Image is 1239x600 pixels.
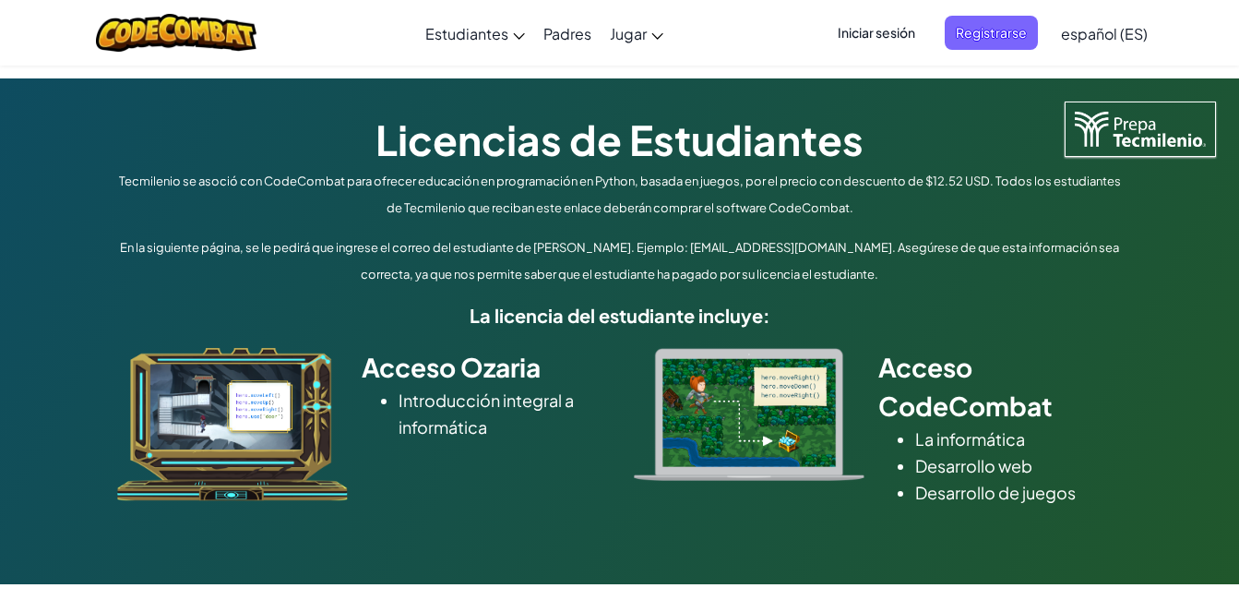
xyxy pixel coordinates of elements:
a: español (ES) [1052,8,1157,58]
img: type_real_code.png [634,348,864,481]
button: Registrarse [945,16,1038,50]
button: Iniciar sesión [827,16,926,50]
li: Desarrollo de juegos [915,479,1123,506]
img: ozaria_acodus.png [117,348,348,501]
h2: Acceso Ozaria [362,348,606,387]
p: Tecmilenio se asoció con CodeCombat para ofrecer educación en programación en Python, basada en j... [113,168,1127,222]
h2: Acceso CodeCombat [878,348,1123,426]
h5: La licencia del estudiante incluye: [113,301,1127,330]
a: Padres [534,8,601,58]
h1: Licencias de Estudiantes [113,111,1127,168]
span: español (ES) [1061,24,1148,43]
li: Desarrollo web [915,452,1123,479]
p: En la siguiente página, se le pedirá que ingrese el correo del estudiante de [PERSON_NAME]. Ejemp... [113,234,1127,288]
img: Tecmilenio logo [1065,102,1216,157]
img: CodeCombat logo [96,14,257,52]
li: Introducción integral a informática [399,387,606,440]
a: Estudiantes [416,8,534,58]
li: La informática [915,426,1123,452]
span: Estudiantes [425,24,508,43]
span: Jugar [610,24,647,43]
a: Jugar [601,8,673,58]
